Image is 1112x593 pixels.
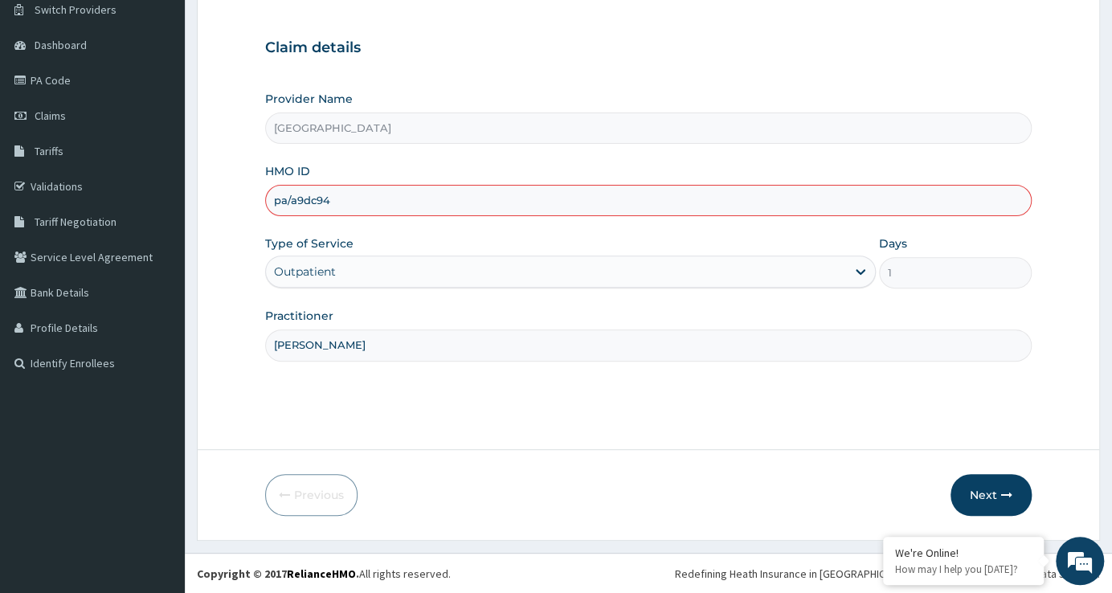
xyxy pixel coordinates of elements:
[265,91,353,107] label: Provider Name
[30,80,65,121] img: d_794563401_company_1708531726252_794563401
[265,235,354,252] label: Type of Service
[265,329,1032,361] input: Enter Name
[265,474,358,516] button: Previous
[274,264,336,280] div: Outpatient
[895,562,1032,576] p: How may I help you today?
[8,410,306,466] textarea: Type your message and hit 'Enter'
[35,2,117,17] span: Switch Providers
[264,8,302,47] div: Minimize live chat window
[265,39,1032,57] h3: Claim details
[951,474,1032,516] button: Next
[675,566,1100,582] div: Redefining Heath Insurance in [GEOGRAPHIC_DATA] using Telemedicine and Data Science!
[895,546,1032,560] div: We're Online!
[35,215,117,229] span: Tariff Negotiation
[287,566,356,581] a: RelianceHMO
[879,235,907,252] label: Days
[265,308,333,324] label: Practitioner
[35,38,87,52] span: Dashboard
[265,185,1032,216] input: Enter HMO ID
[197,566,359,581] strong: Copyright © 2017 .
[35,144,63,158] span: Tariffs
[84,90,270,111] div: Chat with us now
[93,188,222,350] span: We're online!
[35,108,66,123] span: Claims
[265,163,310,179] label: HMO ID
